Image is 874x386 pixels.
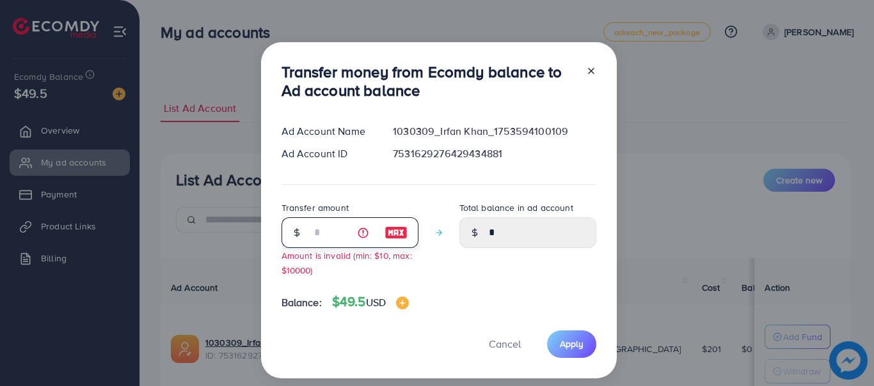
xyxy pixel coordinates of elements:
h3: Transfer money from Ecomdy balance to Ad account balance [282,63,576,100]
div: Ad Account ID [271,146,383,161]
button: Cancel [473,330,537,358]
label: Total balance in ad account [459,201,573,214]
span: USD [366,295,386,309]
div: 7531629276429434881 [383,146,606,161]
span: Balance: [282,295,322,310]
img: image [396,297,409,309]
div: Ad Account Name [271,124,383,139]
span: Apply [560,337,584,350]
small: Amount is invalid (min: $10, max: $10000) [282,249,412,276]
img: image [385,225,408,240]
div: 1030309_Irfan Khan_1753594100109 [383,124,606,139]
button: Apply [547,330,596,358]
h4: $49.5 [332,294,409,310]
span: Cancel [489,337,521,351]
label: Transfer amount [282,201,349,214]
